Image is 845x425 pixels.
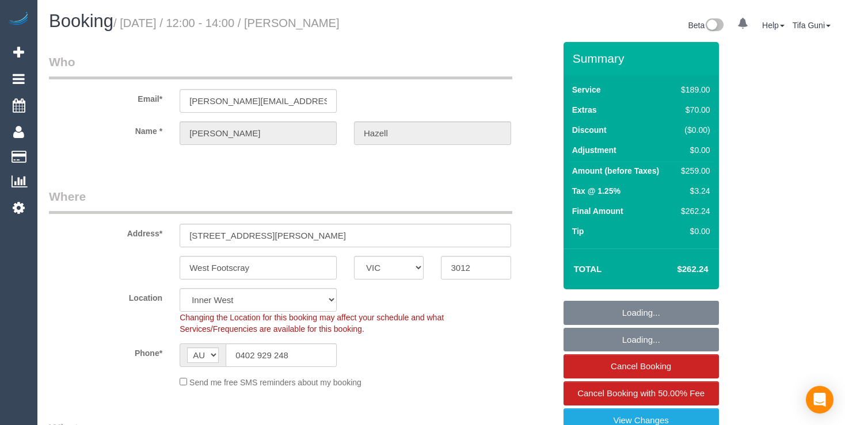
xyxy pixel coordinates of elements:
div: $262.24 [676,205,710,217]
img: Automaid Logo [7,12,30,28]
label: Name * [40,121,171,137]
span: Cancel Booking with 50.00% Fee [577,388,705,398]
img: New interface [705,18,724,33]
span: Booking [49,11,113,31]
input: Email* [180,89,337,113]
small: / [DATE] / 12:00 - 14:00 / [PERSON_NAME] [113,17,340,29]
label: Final Amount [572,205,623,217]
a: Cancel Booking with 50.00% Fee [564,381,719,405]
label: Service [572,84,601,95]
div: $259.00 [676,165,710,177]
h4: $262.24 [642,265,708,274]
label: Location [40,288,171,304]
legend: Where [49,188,512,214]
div: $70.00 [676,104,710,116]
label: Tax @ 1.25% [572,185,621,197]
a: Help [762,21,785,30]
label: Tip [572,225,584,237]
h3: Summary [573,52,713,65]
label: Phone* [40,343,171,359]
input: First Name* [180,121,337,145]
span: Changing the Location for this booking may affect your schedule and what Services/Frequencies are... [180,313,444,334]
label: Amount (before Taxes) [572,165,659,177]
div: Open Intercom Messenger [806,386,833,413]
div: $189.00 [676,84,710,95]
input: Phone* [226,343,337,367]
label: Adjustment [572,144,616,156]
a: Beta [688,21,724,30]
label: Address* [40,224,171,239]
strong: Total [574,264,602,274]
legend: Who [49,53,512,79]
input: Suburb* [180,256,337,279]
div: $0.00 [676,225,710,237]
label: Extras [572,104,597,116]
input: Post Code* [441,256,511,279]
a: Cancel Booking [564,354,719,378]
label: Discount [572,124,607,136]
a: Tifa Guni [793,21,831,30]
div: $0.00 [676,144,710,156]
label: Email* [40,89,171,105]
span: Send me free SMS reminders about my booking [189,378,361,387]
div: $3.24 [676,185,710,197]
div: ($0.00) [676,124,710,136]
input: Last Name* [354,121,511,145]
